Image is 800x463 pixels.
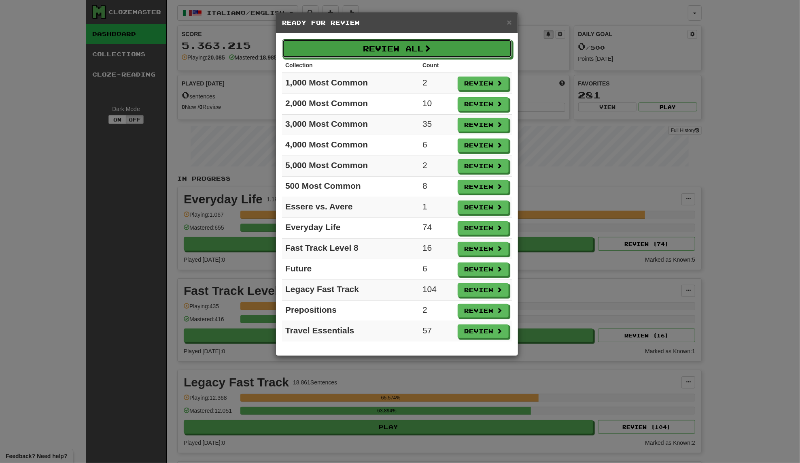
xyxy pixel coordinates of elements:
[419,135,454,156] td: 6
[458,242,509,256] button: Review
[282,321,419,342] td: Travel Essentials
[282,156,419,177] td: 5,000 Most Common
[282,239,419,259] td: Fast Track Level 8
[282,73,419,94] td: 1,000 Most Common
[458,97,509,111] button: Review
[282,115,419,135] td: 3,000 Most Common
[419,94,454,115] td: 10
[282,19,512,27] h5: Ready for Review
[282,259,419,280] td: Future
[282,39,512,58] button: Review All
[458,139,509,152] button: Review
[282,94,419,115] td: 2,000 Most Common
[458,77,509,90] button: Review
[458,201,509,214] button: Review
[282,177,419,197] td: 500 Most Common
[458,180,509,194] button: Review
[282,135,419,156] td: 4,000 Most Common
[419,115,454,135] td: 35
[419,218,454,239] td: 74
[419,197,454,218] td: 1
[419,280,454,301] td: 104
[419,301,454,321] td: 2
[419,259,454,280] td: 6
[458,324,509,338] button: Review
[419,156,454,177] td: 2
[419,58,454,73] th: Count
[458,262,509,276] button: Review
[458,283,509,297] button: Review
[419,73,454,94] td: 2
[282,280,419,301] td: Legacy Fast Track
[282,218,419,239] td: Everyday Life
[282,58,419,73] th: Collection
[282,301,419,321] td: Prepositions
[507,17,512,27] span: ×
[458,221,509,235] button: Review
[458,159,509,173] button: Review
[419,321,454,342] td: 57
[458,118,509,132] button: Review
[458,304,509,318] button: Review
[419,177,454,197] td: 8
[507,18,512,26] button: Close
[282,197,419,218] td: Essere vs. Avere
[419,239,454,259] td: 16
